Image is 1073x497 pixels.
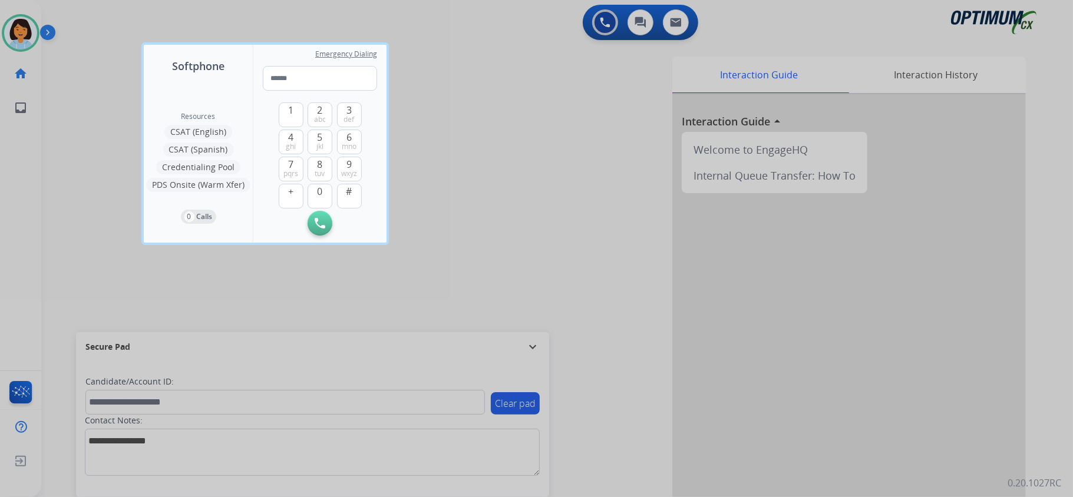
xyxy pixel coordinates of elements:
[181,210,216,224] button: 0Calls
[288,184,293,198] span: +
[279,157,303,181] button: 7pqrs
[346,184,352,198] span: #
[1008,476,1061,490] p: 0.20.1027RC
[279,102,303,127] button: 1
[318,130,323,144] span: 5
[279,184,303,208] button: +
[308,130,332,154] button: 5jkl
[346,130,352,144] span: 6
[197,211,213,222] p: Calls
[337,130,362,154] button: 6mno
[308,102,332,127] button: 2abc
[288,130,293,144] span: 4
[318,157,323,171] span: 8
[337,157,362,181] button: 9wxyz
[146,178,250,192] button: PDS Onsite (Warm Xfer)
[184,211,194,222] p: 0
[156,160,240,174] button: Credentialing Pool
[316,142,323,151] span: jkl
[279,130,303,154] button: 4ghi
[164,125,232,139] button: CSAT (English)
[172,58,224,74] span: Softphone
[308,157,332,181] button: 8tuv
[288,157,293,171] span: 7
[337,184,362,208] button: #
[283,169,298,178] span: pqrs
[318,184,323,198] span: 0
[308,184,332,208] button: 0
[342,142,356,151] span: mno
[346,103,352,117] span: 3
[346,157,352,171] span: 9
[286,142,296,151] span: ghi
[315,218,325,228] img: call-button
[344,115,355,124] span: def
[288,103,293,117] span: 1
[314,115,326,124] span: abc
[318,103,323,117] span: 2
[341,169,357,178] span: wxyz
[315,49,377,59] span: Emergency Dialing
[337,102,362,127] button: 3def
[315,169,325,178] span: tuv
[163,143,234,157] button: CSAT (Spanish)
[181,112,216,121] span: Resources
